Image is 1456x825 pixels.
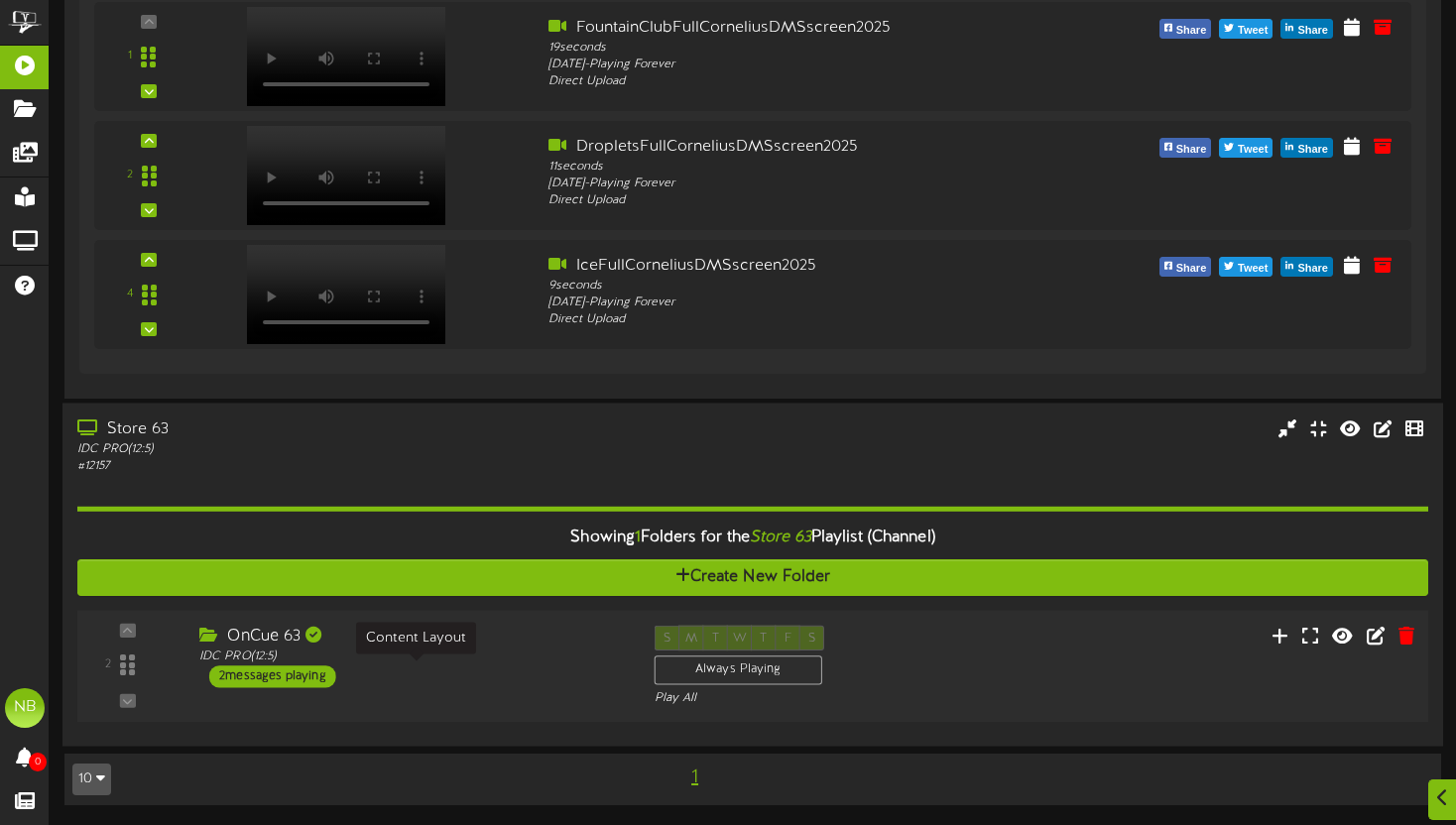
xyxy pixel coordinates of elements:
button: Tweet [1219,138,1273,158]
div: [DATE] - Playing Forever [548,295,1067,311]
button: Share [1159,257,1212,277]
button: Share [1159,138,1212,158]
div: Showing Folders for the Playlist (Channel) [62,517,1443,559]
div: IceFullCorneliusDMSscreen2025 [548,255,1067,278]
span: 1 [635,529,641,546]
span: 0 [29,753,47,771]
div: IDC PRO ( 12:5 ) [199,648,624,664]
button: 10 [72,764,111,795]
span: Share [1293,258,1332,280]
span: Share [1293,20,1332,42]
div: 19 seconds [548,40,1067,57]
button: Tweet [1219,257,1273,277]
div: Direct Upload [548,73,1067,90]
div: # 12157 [77,457,623,474]
div: 9 seconds [548,278,1067,295]
div: NB [5,688,45,728]
span: 1 [686,766,703,788]
div: [DATE] - Playing Forever [548,57,1067,73]
div: 11 seconds [548,159,1067,176]
span: Tweet [1234,139,1272,161]
div: Direct Upload [548,192,1067,209]
div: FountainClubFullCorneliusDMSscreen2025 [548,17,1067,40]
div: IDC PRO ( 12:5 ) [77,440,623,457]
span: Share [1293,139,1332,161]
button: Create New Folder [77,559,1428,596]
span: Share [1172,139,1211,161]
div: Direct Upload [548,311,1067,328]
button: Share [1159,19,1212,39]
span: Share [1172,20,1211,42]
div: Store 63 [77,417,623,440]
div: DropletsFullCorneliusDMSscreen2025 [548,136,1067,159]
div: OnCue 63 [199,625,624,648]
button: Tweet [1219,19,1273,39]
span: Tweet [1234,258,1272,280]
span: Tweet [1234,20,1272,42]
button: Share [1280,19,1333,39]
button: Share [1280,138,1333,158]
i: Store 63 [750,529,811,546]
div: [DATE] - Playing Forever [548,176,1067,192]
span: Share [1172,258,1211,280]
button: Share [1280,257,1333,277]
div: Always Playing [655,655,822,685]
div: Play All [655,689,966,706]
div: 2 messages playing [209,665,336,687]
